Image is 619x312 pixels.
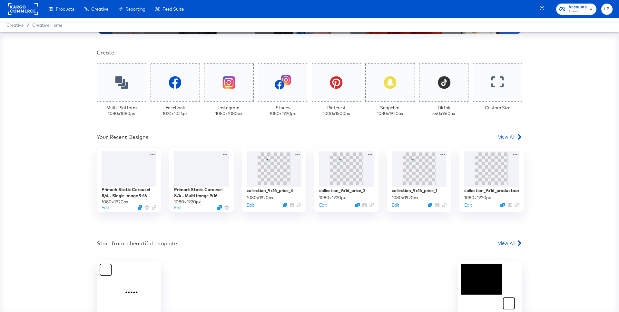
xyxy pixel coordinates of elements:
button: Edit [392,202,399,208]
div: collection_9x16_productname_31080×1920pxEditDuplicate [459,148,524,212]
div: 1080 × 1920 px [174,199,201,205]
span: Accounts [568,4,587,11]
button: Edit [464,202,472,208]
div: Custom Size [485,105,510,111]
button: LB [601,4,613,15]
span: Feed Suite [162,6,184,12]
a: Creative Home [32,23,62,28]
div: collection_9x16_price_1 [392,188,437,194]
div: Your Recent Designs [97,133,148,141]
svg: Duplicate [428,203,432,207]
div: 1080 × 1920 px [464,195,491,201]
div: Multi-Platform 1080 x 1080 px [106,105,137,117]
div: Start from a beautiful template [97,240,177,247]
div: Pinterest 1000 x 1500 px [323,105,350,117]
svg: Duplicate [217,205,222,210]
div: TikTok 540 x 960 px [432,105,455,117]
span: View All [498,133,515,140]
div: collection_9x16_price_3 [247,188,293,194]
button: Edit [247,202,254,208]
div: 1080 × 1920 px [392,195,418,201]
a: View All [498,240,522,249]
span: View All [498,240,515,246]
span: Creative [6,23,24,28]
button: Edit [319,202,327,208]
svg: Link [442,203,447,207]
div: 1080 × 1920 px [102,199,128,205]
svg: Link [369,203,374,207]
span: Products [56,6,74,12]
svg: Link [152,205,156,210]
div: Primark Static Carousel 8/4 - Multi Image 9:161080×1920pxEditDuplicate [169,148,234,212]
button: AccountsPrimark [556,4,596,15]
div: collection_9x16_price_21080×1920pxEditDuplicate [314,148,379,212]
svg: Duplicate [500,203,505,207]
a: View All [498,133,522,143]
div: Facebook 1024 x 1024 px [162,105,188,117]
div: Primark Static Carousel 8/4 - Multi Image 9:16 [174,187,229,199]
div: Primark Static Carousel 8/4 - Single Image 9:16 [102,187,156,199]
button: Edit [174,205,182,211]
svg: Duplicate [355,203,360,207]
div: 1080 × 1920 px [247,195,273,201]
div: Stories 1080 x 1920 px [270,105,296,117]
span: Reporting [125,6,145,12]
div: Primark Static Carousel 8/4 - Single Image 9:161080×1920pxEditDuplicate [97,148,161,212]
span: LB [604,5,610,13]
button: Edit [102,205,109,211]
span: Primark [568,9,587,14]
svg: Link [297,203,301,207]
div: Create [97,49,522,56]
svg: Duplicate [138,205,142,210]
div: collection_9x16_productname_3 [464,188,519,194]
div: Snapchat 1080 x 1920 px [377,105,403,117]
div: collection_9x16_price_11080×1920pxEditDuplicate [387,148,451,212]
div: collection_9x16_price_2 [319,188,365,194]
span: / [24,23,32,28]
div: Instagram 1080 x 1080 px [215,105,242,117]
svg: Duplicate [283,203,287,207]
div: collection_9x16_price_31080×1920pxEditDuplicate [242,148,306,212]
svg: Link [515,203,519,207]
span: Creative [91,6,108,12]
div: 1080 × 1920 px [319,195,346,201]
